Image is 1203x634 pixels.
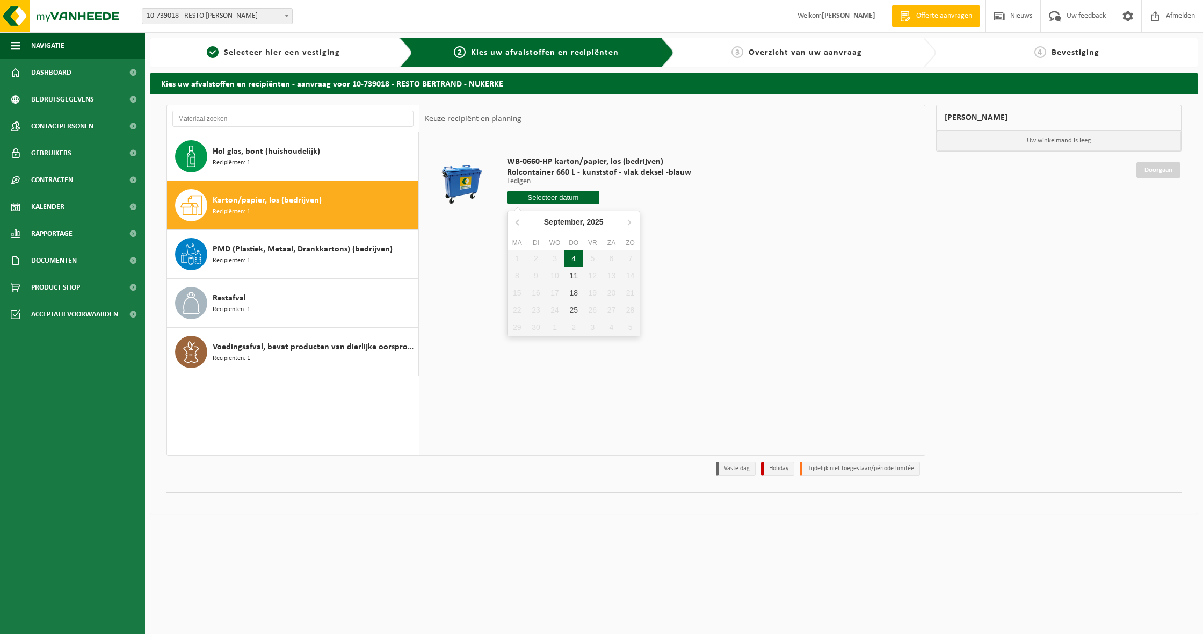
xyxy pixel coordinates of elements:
div: zo [621,237,640,248]
span: 1 [207,46,219,58]
div: 11 [564,267,583,284]
div: wo [545,237,564,248]
a: Doorgaan [1136,162,1180,178]
span: Recipiënten: 1 [213,256,250,266]
span: Recipiënten: 1 [213,354,250,364]
div: do [564,237,583,248]
span: Dashboard [31,59,71,86]
span: Recipiënten: 1 [213,305,250,315]
input: Selecteer datum [507,191,599,204]
p: Ledigen [507,178,691,185]
span: Acceptatievoorwaarden [31,301,118,328]
button: Hol glas, bont (huishoudelijk) Recipiënten: 1 [167,132,419,181]
div: 18 [564,284,583,301]
strong: [PERSON_NAME] [822,12,875,20]
span: Bedrijfsgegevens [31,86,94,113]
li: Tijdelijk niet toegestaan/période limitée [800,462,920,476]
li: Vaste dag [716,462,756,476]
span: Product Shop [31,274,80,301]
span: Contactpersonen [31,113,93,140]
div: September, [540,213,608,230]
span: 10-739018 - RESTO BERTRAND - NUKERKE [142,8,293,24]
button: Restafval Recipiënten: 1 [167,279,419,328]
p: Uw winkelmand is leeg [937,131,1182,151]
span: WB-0660-HP karton/papier, los (bedrijven) [507,156,691,167]
div: vr [583,237,602,248]
div: ma [508,237,526,248]
span: Contracten [31,167,73,193]
div: 4 [564,250,583,267]
div: [PERSON_NAME] [936,105,1182,131]
button: PMD (Plastiek, Metaal, Drankkartons) (bedrijven) Recipiënten: 1 [167,230,419,279]
span: Documenten [31,247,77,274]
span: Offerte aanvragen [914,11,975,21]
a: Offerte aanvragen [892,5,980,27]
span: Gebruikers [31,140,71,167]
span: Bevestiging [1052,48,1099,57]
span: 10-739018 - RESTO BERTRAND - NUKERKE [142,9,292,24]
div: di [526,237,545,248]
div: Keuze recipiënt en planning [419,105,527,132]
span: Hol glas, bont (huishoudelijk) [213,145,320,158]
div: 25 [564,301,583,319]
span: 4 [1034,46,1046,58]
span: Recipiënten: 1 [213,207,250,217]
span: Selecteer hier een vestiging [224,48,340,57]
button: Voedingsafval, bevat producten van dierlijke oorsprong, onverpakt, categorie 3 Recipiënten: 1 [167,328,419,376]
span: Kalender [31,193,64,220]
span: Karton/papier, los (bedrijven) [213,194,322,207]
span: Rapportage [31,220,73,247]
div: za [602,237,621,248]
button: Karton/papier, los (bedrijven) Recipiënten: 1 [167,181,419,230]
li: Holiday [761,462,794,476]
input: Materiaal zoeken [172,111,414,127]
span: Navigatie [31,32,64,59]
h2: Kies uw afvalstoffen en recipiënten - aanvraag voor 10-739018 - RESTO BERTRAND - NUKERKE [150,73,1198,93]
span: Voedingsafval, bevat producten van dierlijke oorsprong, onverpakt, categorie 3 [213,341,416,354]
span: 2 [454,46,466,58]
a: 1Selecteer hier een vestiging [156,46,391,59]
span: Recipiënten: 1 [213,158,250,168]
span: Restafval [213,292,246,305]
span: Rolcontainer 660 L - kunststof - vlak deksel -blauw [507,167,691,178]
i: 2025 [586,218,603,226]
span: Overzicht van uw aanvraag [749,48,862,57]
span: 3 [731,46,743,58]
span: PMD (Plastiek, Metaal, Drankkartons) (bedrijven) [213,243,393,256]
span: Kies uw afvalstoffen en recipiënten [471,48,619,57]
